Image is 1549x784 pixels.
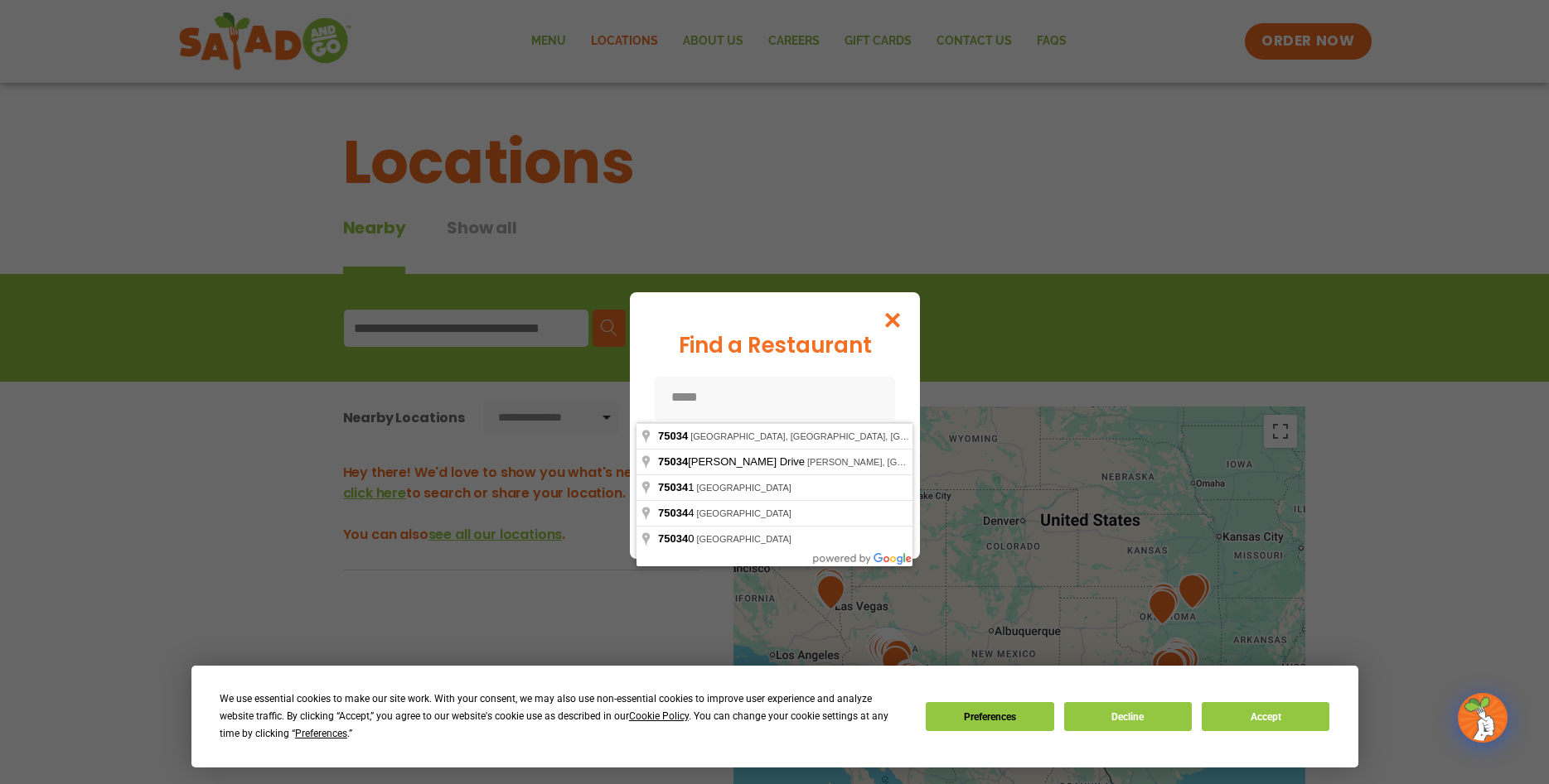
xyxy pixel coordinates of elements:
div: Find a Restaurant [655,329,895,362]
span: [GEOGRAPHIC_DATA] [696,483,791,493]
span: Cookie Policy [629,710,689,722]
span: Preferences [295,728,347,739]
button: Decline [1064,702,1192,731]
button: Close modal [865,292,919,348]
span: [PERSON_NAME] Drive [658,455,807,468]
span: 75034 [658,430,688,442]
button: Accept [1202,702,1329,731]
button: Preferences [926,702,1053,731]
span: 75034 [658,481,688,493]
span: 1 [658,481,696,493]
span: 4 [658,507,696,519]
div: Cookie Consent Prompt [191,666,1358,767]
div: We use essential cookies to make our site work. With your consent, we may also use non-essential ... [220,690,906,743]
span: [GEOGRAPHIC_DATA] [696,534,791,544]
span: 75034 [658,455,688,468]
span: [GEOGRAPHIC_DATA], [GEOGRAPHIC_DATA], [GEOGRAPHIC_DATA] [690,431,985,441]
span: 75034 [658,507,688,519]
span: 75034 [658,532,688,545]
span: 0 [658,532,696,545]
span: [GEOGRAPHIC_DATA] [696,508,791,518]
img: wpChatIcon [1459,695,1506,741]
span: [PERSON_NAME], [GEOGRAPHIC_DATA], [GEOGRAPHIC_DATA] [807,457,1082,467]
